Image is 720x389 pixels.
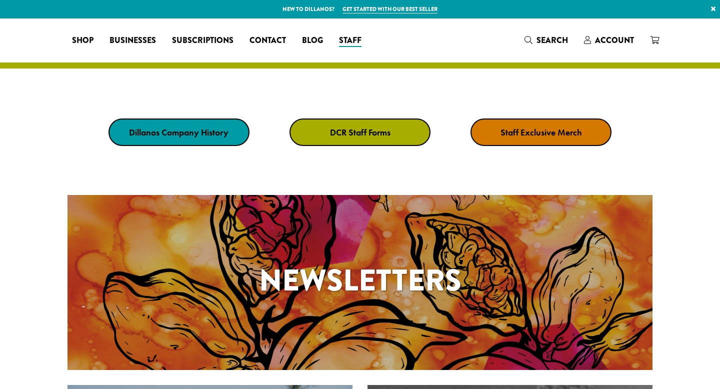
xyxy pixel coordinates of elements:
a: Staff Exclusive Merch [470,118,611,146]
strong: Staff Exclusive Merch [500,126,582,138]
span: Businesses [109,34,156,47]
a: Get started with our best seller [342,5,437,13]
a: Search [516,32,576,48]
a: Shop [64,32,101,48]
span: Subscriptions [172,34,233,47]
strong: DCR Staff Forms [330,126,390,138]
span: Staff [339,34,361,47]
span: Account [595,34,634,46]
a: DCR Staff Forms [289,118,430,146]
a: Newsletters [67,195,652,370]
span: Shop [72,34,93,47]
span: Blog [302,34,323,47]
a: Staff [331,32,369,48]
strong: Dillanos Company History [129,126,228,138]
a: Dillanos Company History [108,118,249,146]
span: Search [536,34,568,46]
h1: Newsletters [67,258,652,303]
span: Contact [249,34,286,47]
